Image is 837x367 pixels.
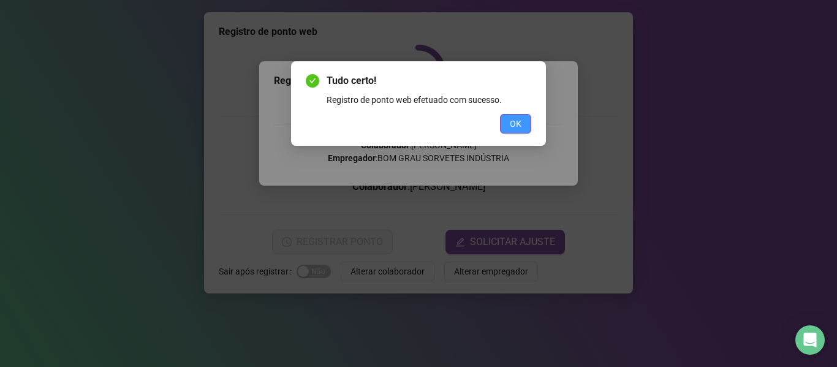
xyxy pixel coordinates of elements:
[327,93,531,107] div: Registro de ponto web efetuado com sucesso.
[500,114,531,134] button: OK
[510,117,521,131] span: OK
[327,74,531,88] span: Tudo certo!
[306,74,319,88] span: check-circle
[795,325,825,355] div: Open Intercom Messenger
